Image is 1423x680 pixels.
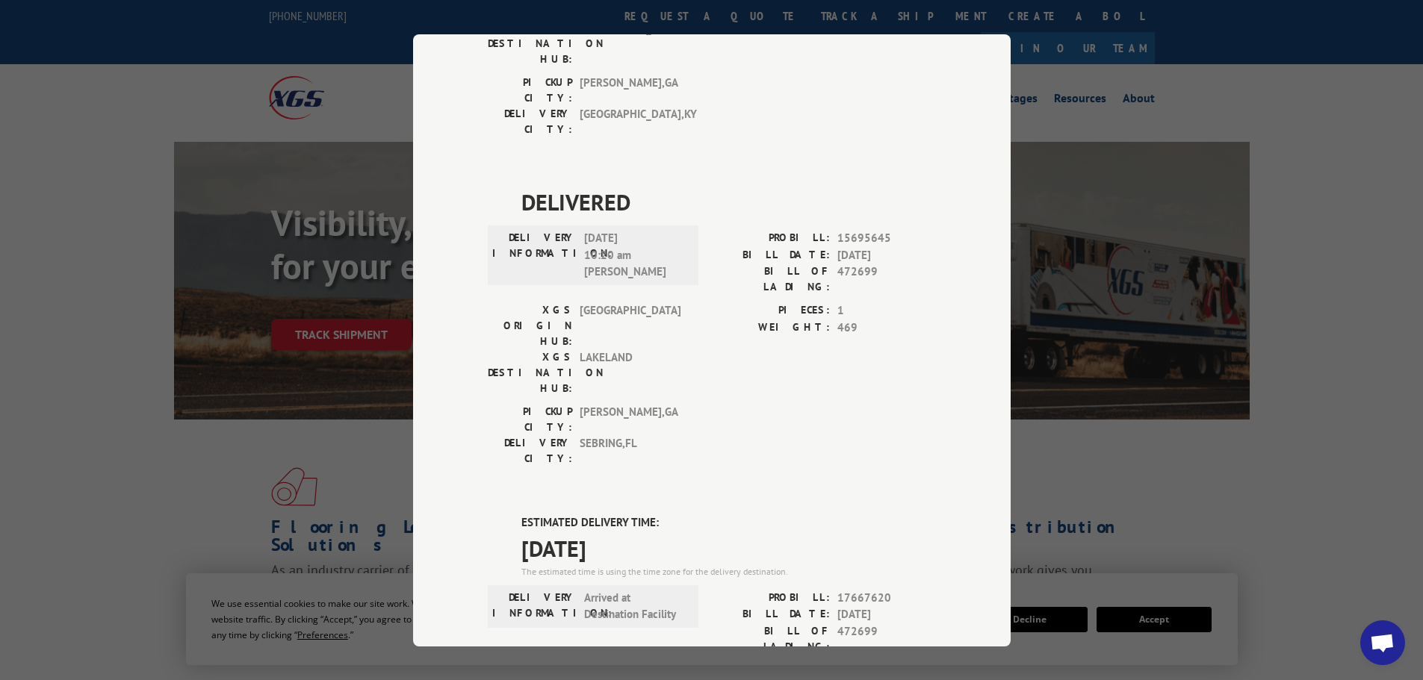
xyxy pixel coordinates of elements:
label: DELIVERY INFORMATION: [492,230,577,281]
span: [GEOGRAPHIC_DATA] , KY [580,106,681,137]
span: [DATE] [837,606,936,623]
span: 17667620 [837,589,936,606]
span: [GEOGRAPHIC_DATA] [580,302,681,349]
span: [PERSON_NAME] , GA [580,404,681,435]
span: LAKELAND [580,349,681,396]
span: [DATE] [521,531,936,564]
label: BILL OF LADING: [712,263,830,295]
span: [DATE] 10:20 am [PERSON_NAME] [584,230,685,281]
span: 15695645 [837,230,936,247]
label: DELIVERY INFORMATION: [492,589,577,623]
label: DELIVERY CITY: [488,435,572,467]
span: SEBRING , FL [580,435,681,467]
span: [PERSON_NAME] , GA [580,75,681,106]
span: DELIVERED [521,185,936,219]
label: XGS DESTINATION HUB: [488,20,572,67]
span: [GEOGRAPHIC_DATA] [580,20,681,67]
label: BILL OF LADING: [712,623,830,654]
label: PROBILL: [712,230,830,247]
label: DELIVERY CITY: [488,106,572,137]
label: BILL DATE: [712,606,830,623]
span: 469 [837,319,936,336]
span: [DATE] [837,246,936,263]
label: PICKUP CITY: [488,404,572,435]
label: WEIGHT: [712,319,830,336]
div: The estimated time is using the time zone for the delivery destination. [521,564,936,578]
span: Arrived at Destination Facility [584,589,685,623]
div: Open chat [1360,620,1405,665]
label: BILL DATE: [712,246,830,263]
label: PICKUP CITY: [488,75,572,106]
span: 472699 [837,263,936,295]
label: PROBILL: [712,589,830,606]
label: PIECES: [712,302,830,319]
label: ESTIMATED DELIVERY TIME: [521,514,936,531]
span: 472699 [837,623,936,654]
label: XGS DESTINATION HUB: [488,349,572,396]
span: 1 [837,302,936,319]
label: XGS ORIGIN HUB: [488,302,572,349]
